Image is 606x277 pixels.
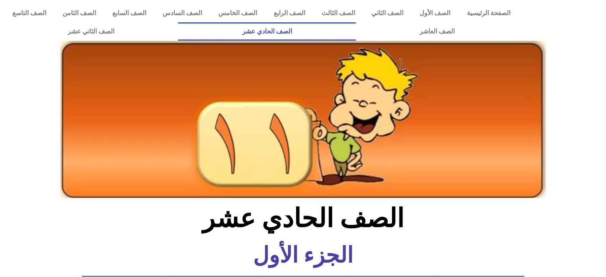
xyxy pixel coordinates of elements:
h2: الصف الحادي عشر [171,203,435,234]
a: الصف الثاني عشر [4,22,178,41]
a: الصف الثاني [363,4,411,22]
a: الصف العاشر [356,22,518,41]
a: الصف الحادي عشر [178,22,355,41]
a: الصف السابع [104,4,154,22]
a: الصف التاسع [4,4,54,22]
a: الصف الأول [412,4,459,22]
a: الصف الخامس [210,4,265,22]
h6: الجزء الأول [171,244,435,266]
a: الصف الثالث [313,4,363,22]
a: الصف الثامن [54,4,104,22]
a: الصفحة الرئيسية [459,4,518,22]
a: الصف السادس [155,4,210,22]
a: الصف الرابع [265,4,313,22]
